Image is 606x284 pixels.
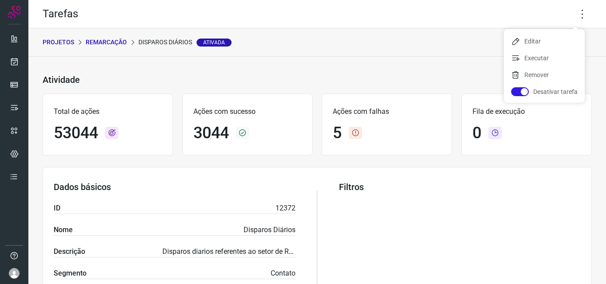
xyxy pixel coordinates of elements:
[472,124,481,143] h1: 0
[333,124,342,143] h1: 5
[43,74,80,85] h3: Atividade
[54,182,295,192] h3: Dados básicos
[162,246,295,257] p: Disparos diarios referentes ao setor de Remacação
[54,106,162,117] p: Total de ações
[193,106,302,117] p: Ações com sucesso
[275,203,295,214] p: 12372
[504,51,585,65] li: Executar
[54,225,73,235] label: Nome
[504,34,585,48] li: Editar
[271,268,295,279] p: Contato
[472,106,581,117] p: Fila de execução
[504,85,585,99] li: Desativar tarefa
[86,38,127,47] p: Remarcação
[504,68,585,82] li: Remover
[333,106,441,117] p: Ações com falhas
[43,8,78,20] h2: Tarefas
[197,39,232,47] span: Ativada
[54,268,87,279] label: Segmento
[244,225,295,235] p: Disparos Diários
[193,124,229,143] h1: 3044
[138,38,232,47] p: Disparos Diários
[54,203,60,214] label: ID
[9,268,20,279] img: avatar-user-boy.jpg
[54,246,85,257] label: Descrição
[8,5,21,19] img: Logo
[43,38,74,47] p: PROJETOS
[339,182,581,192] h3: Filtros
[54,124,98,143] h1: 53044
